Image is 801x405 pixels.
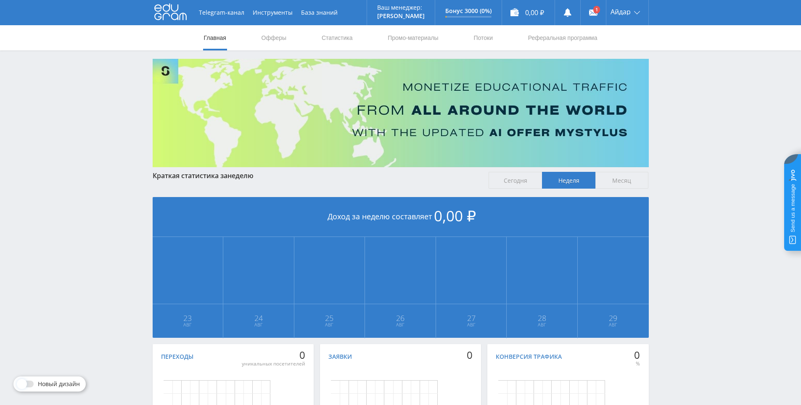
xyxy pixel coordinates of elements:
span: Айдар [611,8,631,15]
div: 0 [242,349,305,361]
span: 26 [365,315,435,321]
div: 0 [634,349,640,361]
div: Заявки [328,353,352,360]
a: Офферы [261,25,288,50]
span: Неделя [542,172,595,189]
p: [PERSON_NAME] [377,13,425,19]
a: Промо-материалы [387,25,439,50]
div: уникальных посетителей [242,360,305,367]
span: 24 [224,315,293,321]
span: Авг [578,321,648,328]
span: Авг [295,321,365,328]
span: 23 [153,315,223,321]
p: Ваш менеджер: [377,4,425,11]
span: Авг [365,321,435,328]
span: 0,00 ₽ [434,206,476,226]
span: Авг [507,321,577,328]
div: Краткая статистика за [153,172,481,179]
span: Авг [436,321,506,328]
span: Новый дизайн [38,381,80,387]
span: Авг [224,321,293,328]
img: Banner [153,59,649,167]
span: Сегодня [489,172,542,189]
span: 27 [436,315,506,321]
a: Главная [203,25,227,50]
span: Авг [153,321,223,328]
span: 28 [507,315,577,321]
span: 25 [295,315,365,321]
div: % [634,360,640,367]
span: 29 [578,315,648,321]
div: Переходы [161,353,193,360]
a: Реферальная программа [527,25,598,50]
div: 0 [467,349,473,361]
div: Доход за неделю составляет [153,197,649,237]
a: Статистика [321,25,354,50]
p: Бонус 3000 (0%) [445,8,492,14]
span: неделю [227,171,254,180]
a: Потоки [473,25,494,50]
div: Конверсия трафика [496,353,562,360]
span: Месяц [595,172,649,189]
